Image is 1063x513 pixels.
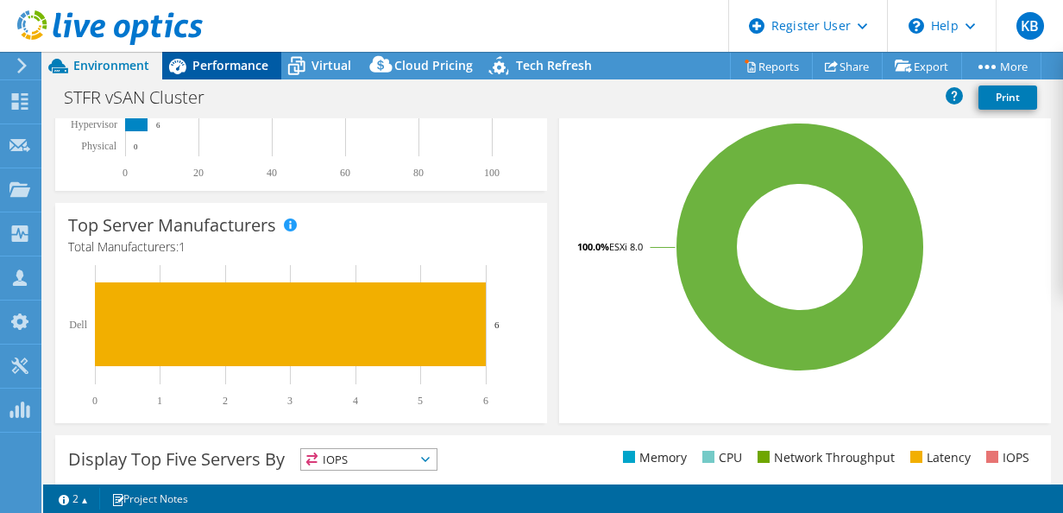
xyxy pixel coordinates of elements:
[68,216,276,235] h3: Top Server Manufacturers
[730,53,813,79] a: Reports
[301,449,437,470] span: IOPS
[69,319,87,331] text: Dell
[340,167,350,179] text: 60
[99,488,200,510] a: Project Notes
[156,121,160,130] text: 6
[311,57,351,73] span: Virtual
[577,240,609,253] tspan: 100.0%
[516,57,592,73] span: Tech Refresh
[394,57,473,73] span: Cloud Pricing
[982,448,1029,467] li: IOPS
[353,395,358,407] text: 4
[56,88,231,107] h1: STFR vSAN Cluster
[483,395,488,407] text: 6
[812,53,883,79] a: Share
[134,142,138,151] text: 0
[71,118,117,130] text: Hypervisor
[698,448,742,467] li: CPU
[413,167,424,179] text: 80
[906,448,971,467] li: Latency
[882,53,962,79] a: Export
[978,85,1037,110] a: Print
[619,448,687,467] li: Memory
[193,167,204,179] text: 20
[418,395,423,407] text: 5
[223,395,228,407] text: 2
[68,237,534,256] h4: Total Manufacturers:
[484,167,500,179] text: 100
[192,57,268,73] span: Performance
[73,57,149,73] span: Environment
[609,240,643,253] tspan: ESXi 8.0
[267,167,277,179] text: 40
[494,320,500,330] text: 6
[753,448,895,467] li: Network Throughput
[909,18,924,34] svg: \n
[123,167,128,179] text: 0
[92,395,97,407] text: 0
[1016,12,1044,40] span: KB
[157,395,162,407] text: 1
[47,488,100,510] a: 2
[179,238,186,255] span: 1
[81,140,116,152] text: Physical
[961,53,1041,79] a: More
[287,395,292,407] text: 3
